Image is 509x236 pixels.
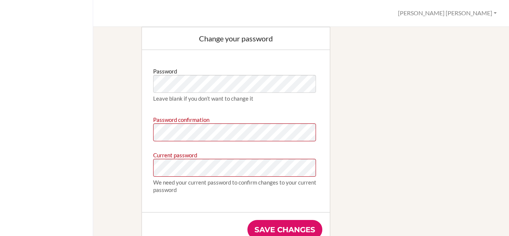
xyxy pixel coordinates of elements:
div: We need your current password to confirm changes to your current password [153,179,319,193]
div: Change your password [149,35,322,42]
div: Leave blank if you don’t want to change it [153,95,319,102]
label: Current password [153,149,197,159]
label: Password confirmation [153,113,209,123]
label: Password [153,65,177,75]
button: [PERSON_NAME] [PERSON_NAME] [395,6,500,20]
